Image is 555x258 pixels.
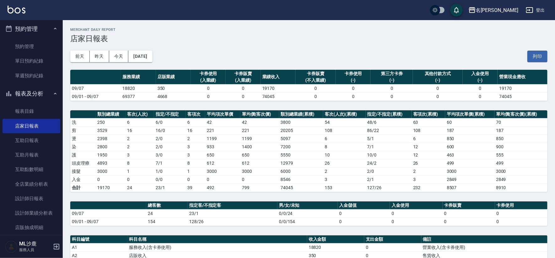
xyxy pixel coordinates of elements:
td: 19170 [96,184,125,192]
th: 平均項次單價(累積) [445,110,494,118]
td: 650 [240,151,279,159]
td: 0 [191,84,226,92]
td: 剪 [70,126,96,134]
td: 2 [412,167,445,175]
th: 單均價(客次價) [240,110,279,118]
th: 指定/不指定 [154,110,186,118]
td: 0 [371,84,413,92]
td: A1 [70,243,127,251]
th: 類別總業績 [96,110,125,118]
td: 18820 [121,84,156,92]
td: 8910 [494,184,547,192]
td: 1 [186,167,205,175]
td: 入金 [70,175,96,184]
td: 6000 [279,167,323,175]
h5: ML沙鹿 [19,241,51,247]
td: 8 [125,159,154,167]
h2: Merchant Daily Report [70,28,547,32]
button: 前天 [70,51,90,62]
div: 卡券販賣 [297,70,334,77]
td: 42 [205,118,240,126]
td: 60 [445,118,494,126]
td: 555 [494,151,547,159]
th: 卡券販賣 [443,201,495,210]
td: 19170 [498,84,547,92]
th: 類別總業績(累積) [279,110,323,118]
a: 預約管理 [3,39,60,54]
div: 卡券使用 [192,70,224,77]
th: 指定/不指定(累積) [366,110,412,118]
th: 平均項次單價 [205,110,240,118]
td: 74045 [279,184,323,192]
td: 2849 [445,175,494,184]
td: 3 [186,151,205,159]
td: 09/01 - 09/07 [70,92,121,101]
td: 5 / 1 [366,134,412,143]
td: 09/07 [70,209,146,217]
button: [DATE] [128,51,152,62]
td: 2 / 0 [154,134,186,143]
div: (-) [414,77,461,84]
td: 3000 [205,167,240,175]
td: 3 / 0 [154,151,186,159]
a: 全店業績分析表 [3,177,60,191]
td: 3000 [96,167,125,175]
div: 入金使用 [464,70,496,77]
td: 2 / 1 [366,175,412,184]
td: 7 / 1 [366,143,412,151]
td: 0 [338,217,390,226]
td: 0 [226,84,260,92]
td: 1400 [240,143,279,151]
th: 客項次 [186,110,205,118]
th: 服務業績 [121,70,156,85]
td: 0 [364,243,421,251]
td: 24 [146,209,188,217]
td: 221 [205,126,240,134]
td: 0 [296,92,336,101]
th: 收入金額 [307,235,364,244]
td: 洗 [70,118,96,126]
td: 3 [125,151,154,159]
th: 科目編號 [70,235,127,244]
p: 服務人員 [19,247,51,253]
button: 登出 [523,4,547,16]
th: 營業現金應收 [498,70,547,85]
a: 店販抽成明細 [3,220,60,235]
td: 頭皮理療 [70,159,96,167]
td: 0 [463,92,498,101]
td: 3 [323,175,366,184]
td: 3000 [494,167,547,175]
td: 6 [323,134,366,143]
td: 74045 [261,92,296,101]
td: 12979 [279,159,323,167]
td: 接髮 [70,167,96,175]
a: 單週預約紀錄 [3,69,60,83]
td: 0 [495,217,547,226]
th: 單均價(客次價)(累積) [494,110,547,118]
td: 1950 [96,151,125,159]
td: 20205 [279,126,323,134]
td: 26 [323,159,366,167]
td: 1 [125,167,154,175]
td: 650 [205,151,240,159]
td: 74045 [498,92,547,101]
td: 19170 [261,84,296,92]
td: 350 [156,84,191,92]
td: 燙 [70,134,96,143]
td: 0 [205,175,240,184]
a: 店家日報表 [3,119,60,133]
td: 2800 [96,143,125,151]
td: 染 [70,143,96,151]
td: 187 [494,126,547,134]
td: 26 [412,159,445,167]
div: 第三方卡券 [372,70,411,77]
td: 23/1 [154,184,186,192]
td: 250 [96,118,125,126]
td: 2398 [96,134,125,143]
td: 0 [413,92,463,101]
td: 600 [445,143,494,151]
td: 營業收入(含卡券使用) [421,243,547,251]
td: 127/26 [366,184,412,192]
td: 護 [70,151,96,159]
td: 0 / 0 [154,175,186,184]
